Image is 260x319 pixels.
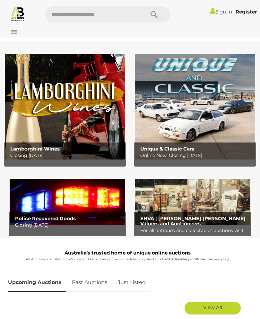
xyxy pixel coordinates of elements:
[5,54,125,159] img: Lamborghini Wines
[10,146,60,152] b: Lamborghini Wines
[210,9,232,15] a: Sign In
[10,151,123,159] p: Closing [DATE]
[8,256,247,262] p: All Auctions are listed for 4-7 days and bids close on their scheduled day. Auctions for , and cl...
[135,54,255,159] img: Unique & Classic Cars
[8,273,66,292] a: Upcoming Auctions
[113,273,151,292] a: Just Listed
[140,215,246,227] b: EHVA | [PERSON_NAME] [PERSON_NAME] Valuers and Auctioneers
[185,302,241,315] a: View All
[135,172,250,225] img: EHVA | Evans Hastings Valuers and Auctioneers
[8,250,247,256] h1: Australia's trusted home of unique online auctions
[15,221,123,229] p: Closing [DATE]
[140,146,194,152] b: Unique & Classic Cars
[233,8,235,15] span: |
[135,172,250,225] a: EHVA | Evans Hastings Valuers and Auctioneers EHVA | [PERSON_NAME] [PERSON_NAME] Valuers and Auct...
[10,172,125,225] img: Police Recovered Goods
[67,273,112,292] a: Past Auctions
[166,257,173,261] strong: Cars
[135,54,255,159] a: Unique & Classic Cars Unique & Classic Cars Online Now, Closing [DATE]
[196,257,205,261] strong: Wine
[140,227,248,243] p: For all antiques and collectables auctions visit: EHVA
[174,257,189,261] strong: Jewellery
[5,54,125,159] a: Lamborghini Wines Lamborghini Wines Closing [DATE]
[140,151,253,159] p: Online Now, Closing [DATE]
[10,6,25,22] img: Allbids.com.au
[203,304,222,310] span: View All
[15,215,76,221] b: Police Recovered Goods
[138,6,170,22] button: Search
[10,172,125,225] a: Police Recovered Goods Police Recovered Goods Closing [DATE]
[236,9,257,15] a: Register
